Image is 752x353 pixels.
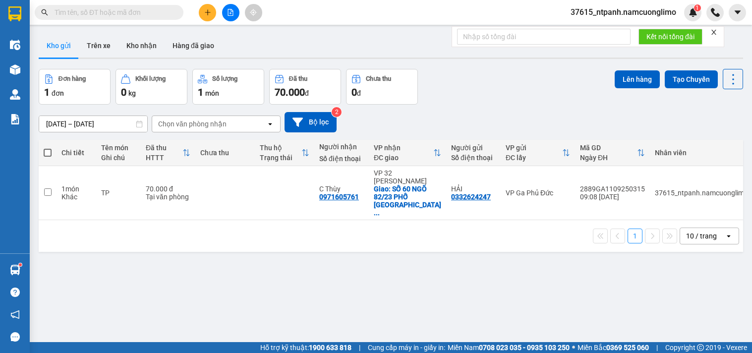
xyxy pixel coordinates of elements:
[255,140,314,166] th: Toggle SortBy
[332,107,342,117] sup: 2
[10,114,20,124] img: solution-icon
[357,89,361,97] span: đ
[374,144,433,152] div: VP nhận
[319,185,364,193] div: C Thùy
[44,86,50,98] span: 1
[729,4,746,21] button: caret-down
[192,69,264,105] button: Số lượng1món
[725,232,733,240] svg: open
[374,185,441,217] div: Giao: SỐ 60 NGÕ 82/23 PHỐ CHÙA LÁNG , PHƯƠNG LÁNG THƯỢNG, HÀ NÔI
[575,140,650,166] th: Toggle SortBy
[128,89,136,97] span: kg
[10,288,20,297] span: question-circle
[61,193,91,201] div: Khác
[580,193,645,201] div: 09:08 [DATE]
[710,29,717,36] span: close
[351,86,357,98] span: 0
[10,332,20,342] span: message
[245,4,262,21] button: aim
[289,75,307,82] div: Đã thu
[319,143,364,151] div: Người nhận
[55,7,172,18] input: Tìm tên, số ĐT hoặc mã đơn
[451,154,496,162] div: Số điện thoại
[580,185,645,193] div: 2889GA1109250315
[58,75,86,82] div: Đơn hàng
[116,69,187,105] button: Khối lượng0kg
[655,189,748,197] div: 37615_ntpanh.namcuonglimo
[118,34,165,58] button: Kho nhận
[572,346,575,350] span: ⚪️
[227,9,234,16] span: file-add
[146,144,182,152] div: Đã thu
[10,265,20,275] img: warehouse-icon
[199,4,216,21] button: plus
[121,86,126,98] span: 0
[697,344,704,351] span: copyright
[146,154,182,162] div: HTTT
[41,9,48,16] span: search
[695,4,699,11] span: 1
[146,193,190,201] div: Tại văn phòng
[479,344,570,352] strong: 0708 023 035 - 0935 103 250
[39,116,147,132] input: Select a date range.
[135,75,166,82] div: Khối lượng
[374,154,433,162] div: ĐC giao
[346,69,418,105] button: Chưa thu0đ
[374,169,441,185] div: VP 32 [PERSON_NAME]
[457,29,631,45] input: Nhập số tổng đài
[686,231,717,241] div: 10 / trang
[61,149,91,157] div: Chi tiết
[646,31,694,42] span: Kết nối tổng đài
[39,69,111,105] button: Đơn hàng1đơn
[61,185,91,193] div: 1 món
[260,144,301,152] div: Thu hộ
[141,140,195,166] th: Toggle SortBy
[506,154,562,162] div: ĐC lấy
[628,229,642,243] button: 1
[319,193,359,201] div: 0971605761
[19,263,22,266] sup: 1
[374,209,380,217] span: ...
[580,154,637,162] div: Ngày ĐH
[506,189,570,197] div: VP Ga Phủ Đức
[711,8,720,17] img: phone-icon
[39,34,79,58] button: Kho gửi
[580,144,637,152] div: Mã GD
[451,144,496,152] div: Người gửi
[689,8,697,17] img: icon-new-feature
[200,149,250,157] div: Chưa thu
[10,89,20,100] img: warehouse-icon
[366,75,391,82] div: Chưa thu
[305,89,309,97] span: đ
[79,34,118,58] button: Trên xe
[165,34,222,58] button: Hàng đã giao
[694,4,701,11] sup: 1
[638,29,702,45] button: Kết nối tổng đài
[733,8,742,17] span: caret-down
[368,342,445,353] span: Cung cấp máy in - giấy in:
[655,149,748,157] div: Nhân viên
[266,120,274,128] svg: open
[260,154,301,162] div: Trạng thái
[10,40,20,50] img: warehouse-icon
[198,86,203,98] span: 1
[506,144,562,152] div: VP gửi
[101,154,136,162] div: Ghi chú
[451,185,496,193] div: HẢI
[285,112,337,132] button: Bộ lọc
[451,193,491,201] div: 0332624247
[448,342,570,353] span: Miền Nam
[563,6,684,18] span: 37615_ntpanh.namcuonglimo
[10,310,20,319] span: notification
[101,144,136,152] div: Tên món
[309,344,351,352] strong: 1900 633 818
[665,70,718,88] button: Tạo Chuyến
[250,9,257,16] span: aim
[369,140,446,166] th: Toggle SortBy
[158,119,227,129] div: Chọn văn phòng nhận
[275,86,305,98] span: 70.000
[656,342,658,353] span: |
[260,342,351,353] span: Hỗ trợ kỹ thuật:
[222,4,239,21] button: file-add
[204,9,211,16] span: plus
